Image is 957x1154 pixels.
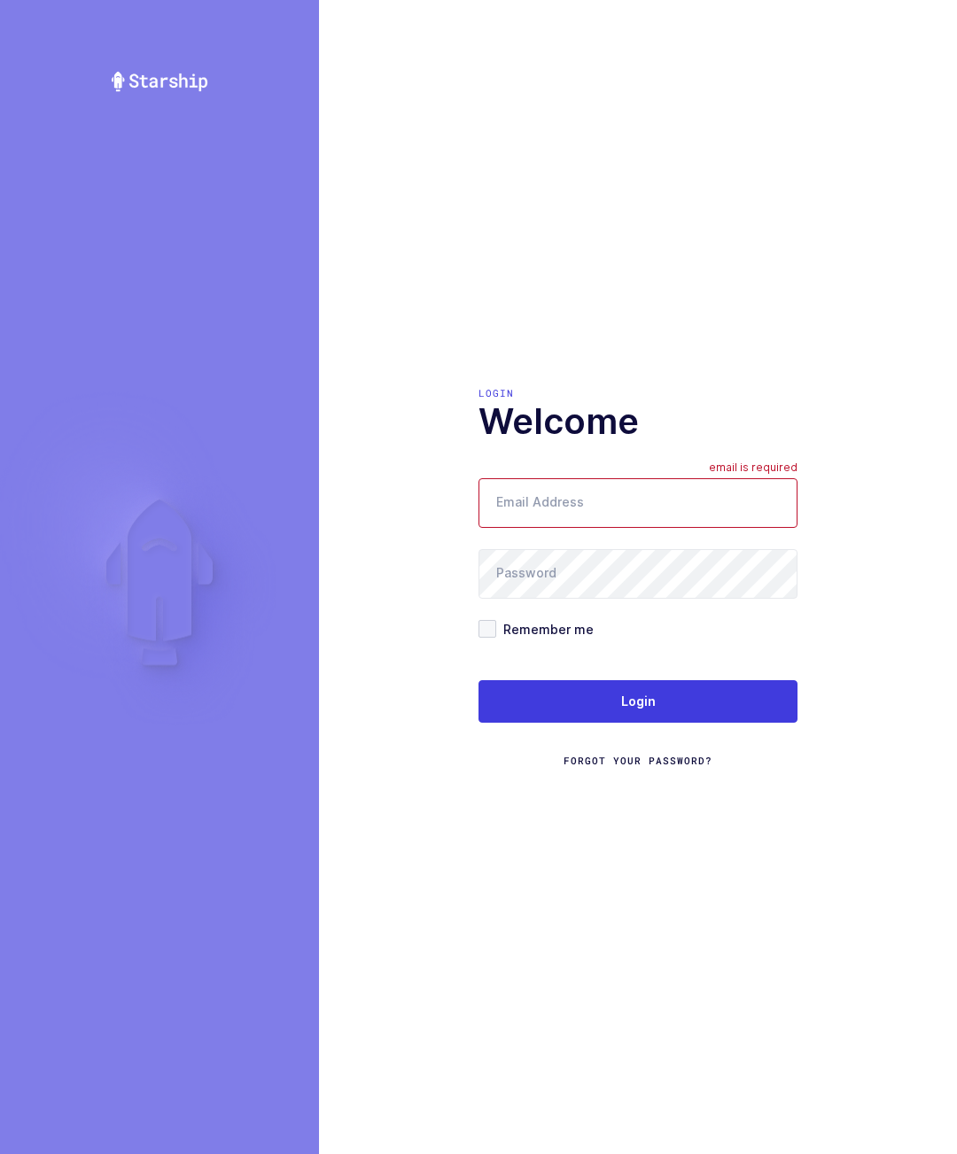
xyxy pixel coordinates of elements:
h1: Welcome [478,400,797,443]
button: Login [478,680,797,723]
input: Password [478,549,797,599]
img: Starship [110,71,209,92]
a: Forgot Your Password? [564,754,712,768]
span: Login [621,693,656,710]
div: email is required [709,461,797,478]
input: Email Address [478,478,797,528]
div: Login [478,386,797,400]
span: Remember me [496,621,594,638]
